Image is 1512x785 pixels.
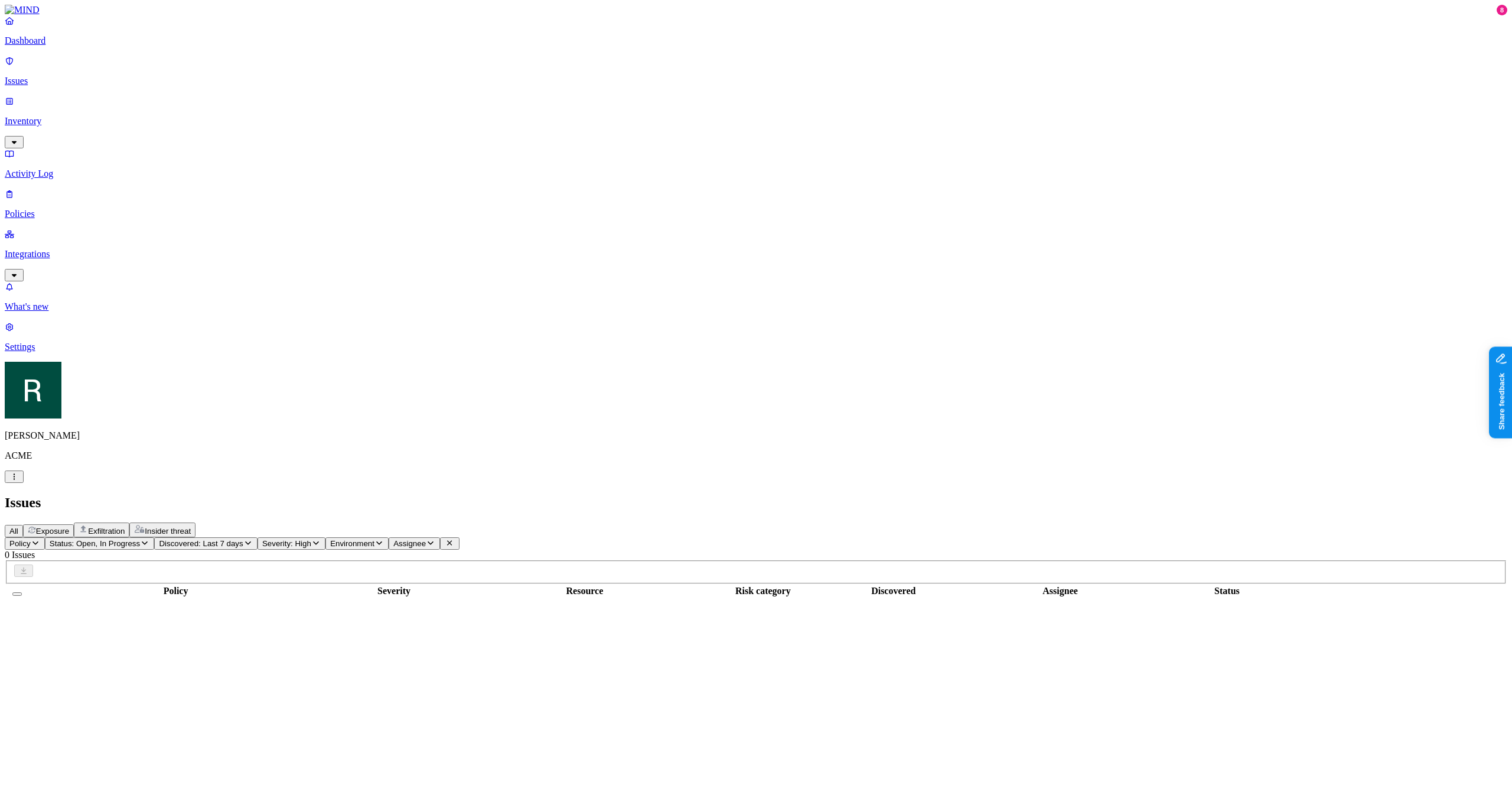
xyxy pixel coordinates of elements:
div: Resource [467,586,703,596]
img: Ron Rabinovich [5,362,61,419]
h2: Issues [5,495,1507,511]
span: Policy [9,539,31,548]
span: Environment [330,539,374,548]
span: 0 Issues [5,550,35,560]
p: Activity Log [5,168,1507,179]
span: Discovered: Last 7 days [159,539,243,548]
a: Dashboard [5,15,1507,46]
div: Risk category [705,586,821,596]
a: Activity Log [5,148,1507,179]
a: Policies [5,189,1507,219]
span: Assignee [393,539,426,548]
a: Integrations [5,229,1507,280]
p: Issues [5,76,1507,86]
span: Insider threat [145,527,191,536]
button: Select all [12,592,22,596]
p: Integrations [5,249,1507,259]
div: Discovered [823,586,964,596]
span: Exfiltration [88,527,125,536]
div: Status [1156,586,1297,596]
p: What's new [5,301,1507,312]
p: Inventory [5,116,1507,126]
div: 8 [1497,5,1507,15]
span: Severity: High [262,539,311,548]
div: Policy [30,586,321,596]
a: Settings [5,322,1507,352]
p: ACME [5,450,1507,461]
p: Settings [5,342,1507,352]
p: [PERSON_NAME] [5,430,1507,441]
p: Dashboard [5,35,1507,46]
span: Exposure [36,527,69,536]
a: MIND [5,5,1507,15]
div: Assignee [966,586,1155,596]
a: Issues [5,56,1507,86]
div: Severity [324,586,464,596]
img: MIND [5,5,40,15]
a: Inventory [5,96,1507,147]
a: What's new [5,281,1507,312]
p: Policies [5,209,1507,219]
span: Status: Open, In Progress [50,539,140,548]
span: All [9,527,18,536]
